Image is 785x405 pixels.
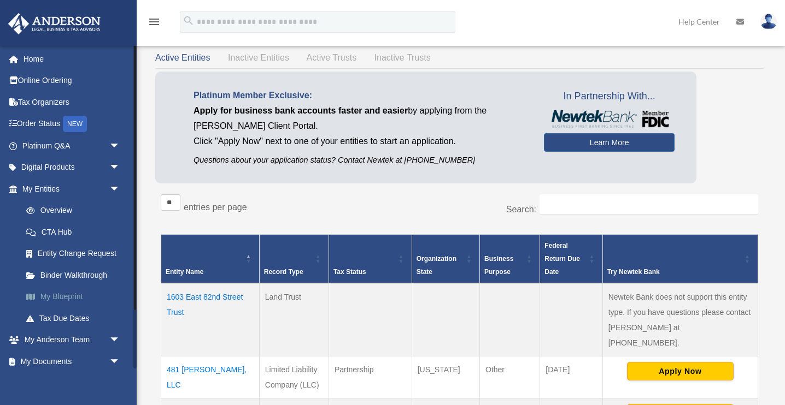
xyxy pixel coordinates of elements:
th: Record Type: Activate to sort [259,235,329,284]
a: My Documentsarrow_drop_down [8,350,137,372]
span: Federal Return Due Date [544,242,580,276]
p: Platinum Member Exclusive: [194,88,528,103]
span: Inactive Entities [228,53,289,62]
th: Federal Return Due Date: Activate to sort [540,235,602,284]
td: [DATE] [540,356,602,398]
a: Learn More [544,133,675,152]
th: Entity Name: Activate to invert sorting [161,235,260,284]
td: Partnership [329,356,412,398]
p: by applying from the [PERSON_NAME] Client Portal. [194,103,528,134]
th: Business Purpose: Activate to sort [480,235,540,284]
span: Apply for business bank accounts faster and easier [194,106,408,115]
span: arrow_drop_down [109,157,131,179]
span: arrow_drop_down [109,350,131,373]
a: Tax Due Dates [15,307,137,329]
a: Home [8,48,137,70]
td: [US_STATE] [412,356,479,398]
a: Overview [15,200,131,222]
a: Online Ordering [8,70,137,92]
span: arrow_drop_down [109,329,131,352]
p: Questions about your application status? Contact Newtek at [PHONE_NUMBER] [194,153,528,167]
span: Tax Status [333,268,366,276]
div: NEW [63,116,87,132]
button: Apply Now [627,362,734,380]
td: Newtek Bank does not support this entity type. If you have questions please contact [PERSON_NAME]... [602,283,758,356]
label: entries per page [184,202,247,212]
a: My Entitiesarrow_drop_down [8,178,137,200]
span: Entity Name [166,268,203,276]
span: Business Purpose [484,255,513,276]
a: My Anderson Teamarrow_drop_down [8,329,137,351]
a: CTA Hub [15,221,137,243]
span: Organization State [417,255,456,276]
a: Entity Change Request [15,243,137,265]
span: Record Type [264,268,303,276]
a: Binder Walkthrough [15,264,137,286]
span: Active Entities [155,53,210,62]
a: menu [148,19,161,28]
div: Try Newtek Bank [607,265,741,278]
span: Inactive Trusts [374,53,431,62]
a: Platinum Q&Aarrow_drop_down [8,135,137,157]
td: Land Trust [259,283,329,356]
td: Limited Liability Company (LLC) [259,356,329,398]
td: Other [480,356,540,398]
a: Digital Productsarrow_drop_down [8,157,137,178]
img: Anderson Advisors Platinum Portal [5,13,104,34]
th: Organization State: Activate to sort [412,235,479,284]
span: Active Trusts [307,53,357,62]
span: arrow_drop_down [109,178,131,200]
td: 481 [PERSON_NAME], LLC [161,356,260,398]
i: search [183,15,195,27]
span: arrow_drop_down [109,135,131,157]
th: Try Newtek Bank : Activate to sort [602,235,758,284]
th: Tax Status: Activate to sort [329,235,412,284]
p: Click "Apply Now" next to one of your entities to start an application. [194,134,528,149]
a: Order StatusNEW [8,113,137,135]
i: menu [148,15,161,28]
span: In Partnership With... [544,88,675,105]
label: Search: [506,205,536,214]
a: Tax Organizers [8,91,137,113]
img: User Pic [760,14,777,29]
td: 1603 East 82nd Street Trust [161,283,260,356]
img: NewtekBankLogoSM.png [549,110,669,128]
a: My Blueprint [15,286,137,308]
